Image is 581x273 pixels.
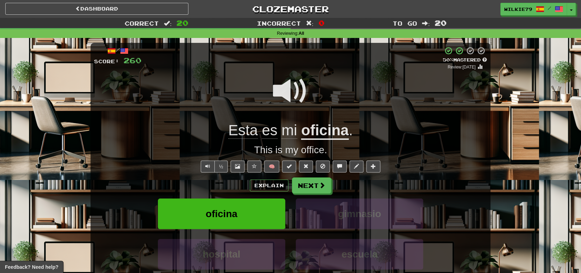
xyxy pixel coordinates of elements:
button: hospital [158,239,285,269]
button: Discuss sentence (alt+u) [333,161,347,173]
button: Show image (alt+x) [231,161,245,173]
a: Clozemaster [199,3,382,15]
small: Review: [DATE] [448,65,476,70]
span: wilkie79 [504,6,532,12]
span: escuela [341,249,378,260]
button: Favorite sentence (alt+f) [247,161,261,173]
button: escuela [296,239,423,269]
span: es [262,122,277,139]
span: 0 [318,19,324,27]
span: : [306,20,314,26]
span: oficina [206,208,237,219]
a: Dashboard [5,3,188,15]
span: / [548,6,551,11]
span: : [164,20,172,26]
span: . [349,122,353,138]
button: ½ [214,161,228,173]
button: Add to collection (alt+a) [366,161,380,173]
span: 50 % [443,57,453,63]
button: Next [292,177,331,194]
span: To go [393,20,417,27]
div: / [94,46,141,55]
strong: All [299,31,304,36]
span: Esta [228,122,258,139]
span: 260 [123,56,141,65]
span: : [422,20,430,26]
u: oficina [301,122,348,140]
span: Open feedback widget [5,264,58,271]
span: mi [281,122,297,139]
span: Score: [94,58,119,64]
span: hospital [203,249,240,260]
button: Reset to 0% Mastered (alt+r) [299,161,313,173]
div: Text-to-speech controls [199,161,228,173]
button: 🧠 [264,161,279,173]
button: Edit sentence (alt+d) [349,161,363,173]
span: Correct [125,20,159,27]
span: 20 [435,19,447,27]
button: Play sentence audio (ctl+space) [201,161,215,173]
button: Ignore sentence (alt+i) [316,161,330,173]
button: Explain [250,180,288,191]
span: 20 [176,19,188,27]
div: Mastered [443,57,487,63]
div: This is my office. [94,143,487,157]
button: gimnasio [296,199,423,229]
button: Set this sentence to 100% Mastered (alt+m) [282,161,296,173]
a: wilkie79 / [500,3,567,15]
span: gimnasio [338,208,381,219]
button: oficina [158,199,285,229]
span: Incorrect [257,20,301,27]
